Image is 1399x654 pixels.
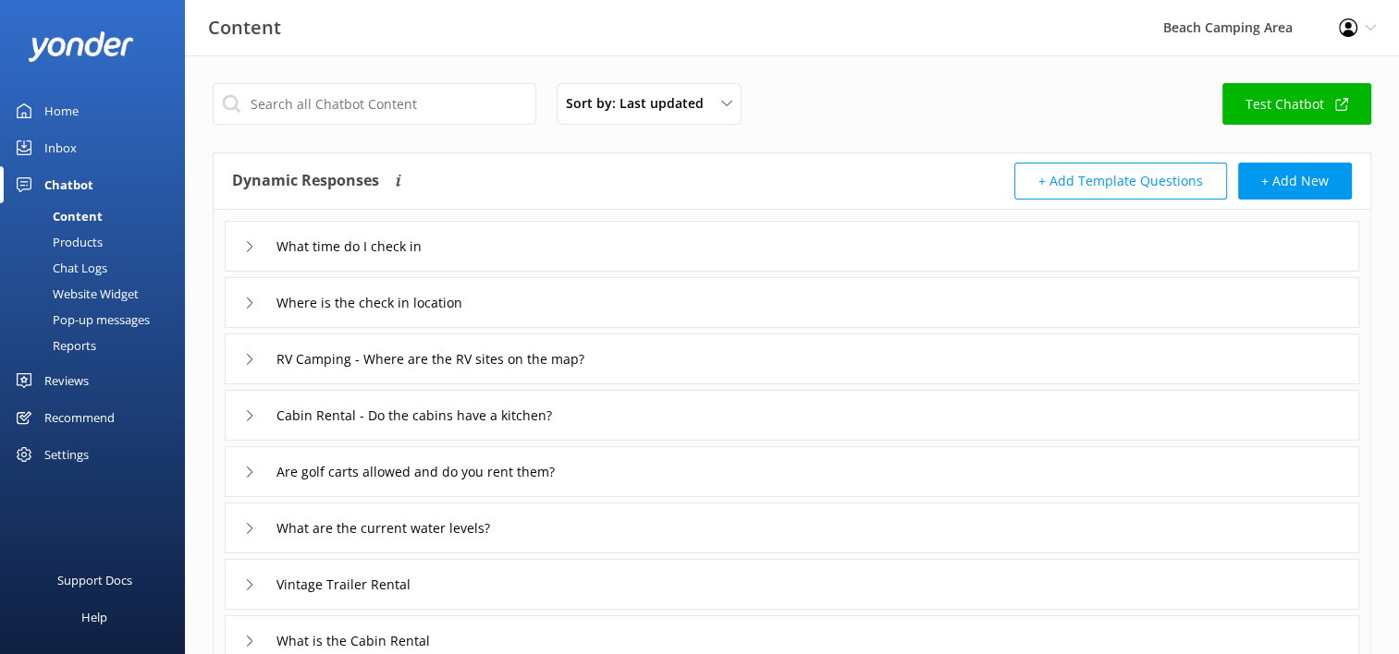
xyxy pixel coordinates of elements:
[208,13,281,42] h3: Content
[11,203,185,229] a: Content
[11,229,185,255] a: Products
[11,307,185,333] a: Pop-up messages
[44,92,79,129] div: Home
[11,307,150,333] div: Pop-up messages
[11,255,107,281] div: Chat Logs
[57,562,132,599] div: Support Docs
[44,362,89,399] div: Reviews
[44,399,115,436] div: Recommend
[11,203,103,229] div: Content
[1238,163,1352,200] button: + Add New
[213,83,536,125] input: Search all Chatbot Content
[11,333,185,358] a: Reports
[11,281,139,307] div: Website Widget
[1222,83,1371,125] a: Test Chatbot
[44,436,89,473] div: Settings
[1014,163,1227,200] button: + Add Template Questions
[11,255,185,281] a: Chat Logs
[566,93,715,114] span: Sort by: Last updated
[81,599,107,636] div: Help
[44,129,77,166] div: Inbox
[232,163,379,200] h4: Dynamic Responses
[11,281,185,307] a: Website Widget
[28,31,134,62] img: yonder-white-logo.png
[11,229,103,255] div: Products
[11,333,96,358] div: Reports
[44,166,93,203] div: Chatbot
